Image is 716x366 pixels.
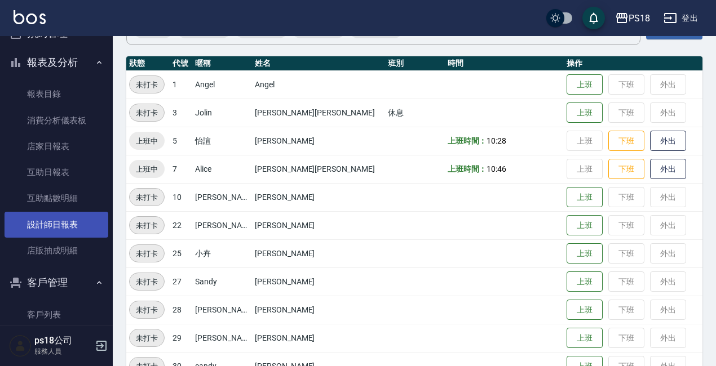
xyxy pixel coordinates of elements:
[192,70,252,99] td: Angel
[608,159,644,180] button: 下班
[650,131,686,151] button: 外出
[130,79,164,91] span: 未打卡
[192,127,252,155] td: 怡諠
[629,11,650,25] div: PS18
[252,183,385,211] td: [PERSON_NAME]
[567,102,603,123] button: 上班
[252,70,385,99] td: Angel
[170,99,192,127] td: 3
[567,187,603,208] button: 上班
[170,127,192,155] td: 5
[487,136,506,145] span: 10:28
[567,300,603,320] button: 上班
[170,239,192,267] td: 25
[130,332,164,344] span: 未打卡
[5,302,108,328] a: 客戶列表
[192,99,252,127] td: Jolin
[608,131,644,151] button: 下班
[252,155,385,183] td: [PERSON_NAME][PERSON_NAME]
[126,56,170,71] th: 狀態
[252,324,385,352] td: [PERSON_NAME]
[487,164,506,173] span: 10:46
[130,276,164,288] span: 未打卡
[14,10,46,24] img: Logo
[611,7,655,30] button: PS18
[192,296,252,324] td: [PERSON_NAME]
[5,268,108,297] button: 客戶管理
[252,267,385,296] td: [PERSON_NAME]
[5,108,108,133] a: 消費分析儀表板
[130,107,164,119] span: 未打卡
[5,48,108,77] button: 報表及分析
[170,324,192,352] td: 29
[252,56,385,71] th: 姓名
[130,191,164,203] span: 未打卡
[5,212,108,238] a: 設計師日報表
[385,99,445,127] td: 休息
[567,243,603,264] button: 上班
[192,155,252,183] td: Alice
[170,183,192,211] td: 10
[448,164,487,173] b: 上班時間：
[252,211,385,239] td: [PERSON_NAME]
[130,304,164,316] span: 未打卡
[385,56,445,71] th: 班別
[567,74,603,95] button: 上班
[252,99,385,127] td: [PERSON_NAME][PERSON_NAME]
[582,7,605,29] button: save
[5,238,108,264] a: 店販抽成明細
[170,211,192,239] td: 22
[129,163,165,175] span: 上班中
[170,56,192,71] th: 代號
[170,155,192,183] td: 7
[567,215,603,236] button: 上班
[5,133,108,159] a: 店家日報表
[650,159,686,180] button: 外出
[567,271,603,292] button: 上班
[252,239,385,267] td: [PERSON_NAME]
[9,334,32,357] img: Person
[192,267,252,296] td: Sandy
[5,185,108,211] a: 互助點數明細
[5,159,108,185] a: 互助日報表
[130,220,164,231] span: 未打卡
[192,56,252,71] th: 暱稱
[445,56,564,71] th: 時間
[34,346,92,356] p: 服務人員
[34,335,92,346] h5: ps18公司
[129,135,165,147] span: 上班中
[564,56,702,71] th: 操作
[170,267,192,296] td: 27
[192,239,252,267] td: 小卉
[170,70,192,99] td: 1
[659,8,702,29] button: 登出
[192,324,252,352] td: [PERSON_NAME]
[252,296,385,324] td: [PERSON_NAME]
[252,127,385,155] td: [PERSON_NAME]
[448,136,487,145] b: 上班時間：
[192,211,252,239] td: [PERSON_NAME]
[192,183,252,211] td: [PERSON_NAME]
[567,328,603,349] button: 上班
[130,248,164,260] span: 未打卡
[170,296,192,324] td: 28
[5,81,108,107] a: 報表目錄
